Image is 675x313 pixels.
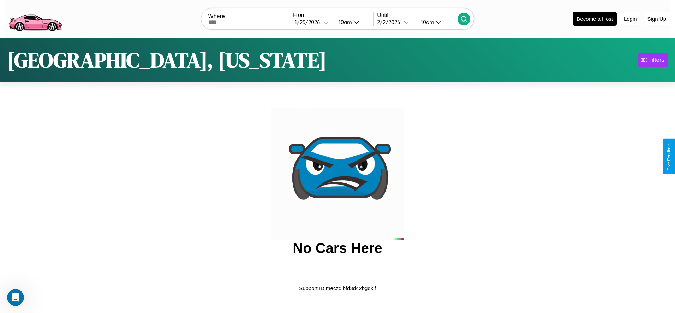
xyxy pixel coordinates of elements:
iframe: Intercom live chat [7,289,24,306]
div: Filters [648,56,664,64]
button: Sign Up [644,12,670,25]
label: From [293,12,373,18]
div: 2 / 2 / 2026 [377,19,404,25]
div: 10am [335,19,354,25]
h2: No Cars Here [293,240,382,256]
button: Filters [638,53,668,67]
img: car [271,108,404,240]
h1: [GEOGRAPHIC_DATA], [US_STATE] [7,46,327,74]
div: 1 / 25 / 2026 [295,19,323,25]
p: Support ID: meczdlbfd3d42bgdkjf [299,283,376,293]
div: Give Feedback [667,142,671,171]
button: 10am [415,18,458,26]
label: Where [208,13,289,19]
button: 10am [333,18,373,26]
button: Become a Host [573,12,617,26]
img: logo [5,4,65,33]
button: Login [620,12,640,25]
button: 1/25/2026 [293,18,333,26]
label: Until [377,12,458,18]
div: 10am [417,19,436,25]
